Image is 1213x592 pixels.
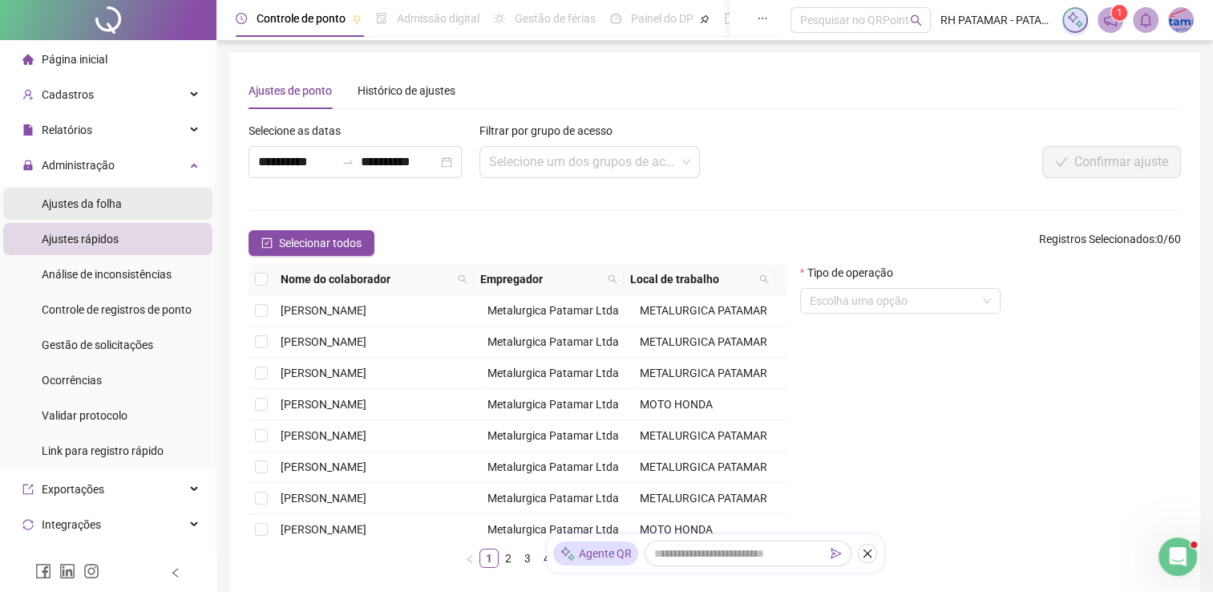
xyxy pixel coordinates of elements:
[756,267,772,291] span: search
[487,304,619,317] span: Metalurgica Patamar Ltda
[22,124,34,136] span: file
[640,335,767,348] span: METALURGICA PATAMAR
[42,53,107,66] span: Página inicial
[640,304,767,317] span: METALURGICA PATAMAR
[281,429,366,442] span: [PERSON_NAME]
[342,156,354,168] span: swap-right
[724,13,735,24] span: book
[42,303,192,316] span: Controle de registros de ponto
[519,549,536,567] a: 3
[236,13,247,24] span: clock-circle
[352,14,362,24] span: pushpin
[22,519,34,530] span: sync
[358,82,455,99] div: Histórico de ajustes
[515,12,596,25] span: Gestão de férias
[1039,233,1154,245] span: Registros Selecionados
[455,267,471,291] span: search
[22,54,34,65] span: home
[487,523,619,536] span: Metalurgica Patamar Ltda
[487,335,619,348] span: Metalurgica Patamar Ltda
[1103,13,1118,27] span: notification
[42,339,153,351] span: Gestão de solicitações
[257,12,346,25] span: Controle de ponto
[610,13,621,24] span: dashboard
[1039,230,1181,256] span: : 0 / 60
[281,270,451,288] span: Nome do colaborador
[480,270,601,288] span: Empregador
[1042,146,1181,178] button: Confirmar ajuste
[83,563,99,579] span: instagram
[249,122,351,140] label: Selecione as datas
[42,518,101,531] span: Integrações
[940,11,1053,29] span: RH PATAMAR - PATAMAR ENGENHARIA
[1066,11,1084,29] img: sparkle-icon.fc2bf0ac1784a2077858766a79e2daf3.svg
[518,549,537,568] li: 3
[1169,8,1193,32] img: 54959
[1111,5,1127,21] sup: 1
[42,124,92,136] span: Relatórios
[42,374,102,387] span: Ocorrências
[281,492,366,505] span: [PERSON_NAME]
[42,197,122,210] span: Ajustes da folha
[1158,537,1197,576] iframe: Intercom live chat
[42,159,115,172] span: Administração
[170,567,181,578] span: left
[487,460,619,473] span: Metalurgica Patamar Ltda
[499,549,517,567] a: 2
[458,274,467,284] span: search
[479,549,499,568] li: 1
[640,460,767,473] span: METALURGICA PATAMAR
[487,429,619,442] span: Metalurgica Patamar Ltda
[42,483,104,496] span: Exportações
[261,237,273,249] span: check-square
[757,13,768,24] span: ellipsis
[281,398,366,411] span: [PERSON_NAME]
[42,444,164,457] span: Link para registro rápido
[800,264,904,282] label: Tipo de operação
[22,484,34,495] span: export
[640,367,767,379] span: METALURGICA PATAMAR
[42,409,127,422] span: Validar protocolo
[640,429,767,442] span: METALURGICA PATAMAR
[279,234,362,252] span: Selecionar todos
[640,492,767,505] span: METALURGICA PATAMAR
[759,274,769,284] span: search
[397,12,479,25] span: Admissão digital
[560,545,576,562] img: sparkle-icon.fc2bf0ac1784a2077858766a79e2daf3.svg
[640,523,713,536] span: MOTO HONDA
[862,548,873,559] span: close
[494,13,505,24] span: sun
[460,549,479,568] li: Página anterior
[22,89,34,100] span: user-add
[460,549,479,568] button: left
[608,274,617,284] span: search
[249,230,374,256] button: Selecionar todos
[700,14,710,24] span: pushpin
[631,12,693,25] span: Painel do DP
[342,156,354,168] span: to
[281,523,366,536] span: [PERSON_NAME]
[281,367,366,379] span: [PERSON_NAME]
[281,460,366,473] span: [PERSON_NAME]
[1117,7,1122,18] span: 1
[910,14,922,26] span: search
[604,267,621,291] span: search
[376,13,387,24] span: file-done
[281,304,366,317] span: [PERSON_NAME]
[487,492,619,505] span: Metalurgica Patamar Ltda
[640,398,713,411] span: MOTO HONDA
[537,549,556,568] li: 4
[35,563,51,579] span: facebook
[499,549,518,568] li: 2
[553,541,638,566] div: Agente QR
[249,82,332,99] div: Ajustes de ponto
[22,160,34,171] span: lock
[281,335,366,348] span: [PERSON_NAME]
[465,554,475,564] span: left
[42,88,94,101] span: Cadastros
[480,549,498,567] a: 1
[538,549,556,567] a: 4
[630,270,753,288] span: Local de trabalho
[59,563,75,579] span: linkedin
[479,122,623,140] label: Filtrar por grupo de acesso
